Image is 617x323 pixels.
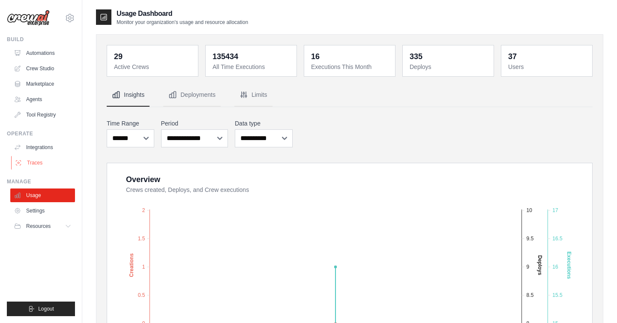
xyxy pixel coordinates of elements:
a: Integrations [10,141,75,154]
a: Marketplace [10,77,75,91]
label: Time Range [107,119,154,128]
dt: Users [508,63,587,71]
div: 37 [508,51,517,63]
tspan: 0.5 [138,292,145,298]
a: Usage [10,188,75,202]
tspan: 1.5 [138,236,145,242]
label: Period [161,119,228,128]
a: Settings [10,204,75,218]
label: Data type [235,119,293,128]
tspan: 8.5 [527,292,534,298]
span: Resources [26,223,51,230]
img: Logo [7,10,50,26]
a: Agents [10,93,75,106]
div: Overview [126,173,160,185]
div: Operate [7,130,75,137]
a: Traces [11,156,76,170]
div: 29 [114,51,123,63]
div: 16 [311,51,320,63]
text: Deploys [537,255,543,275]
span: Logout [38,305,54,312]
tspan: 2 [142,207,145,213]
h2: Usage Dashboard [117,9,248,19]
tspan: 16.5 [552,236,563,242]
a: Tool Registry [10,108,75,122]
tspan: 15.5 [552,292,563,298]
nav: Tabs [107,84,593,107]
tspan: 10 [527,207,533,213]
button: Insights [107,84,150,107]
dt: Crews created, Deploys, and Crew executions [126,185,582,194]
button: Limits [234,84,273,107]
button: Logout [7,302,75,316]
dt: All Time Executions [213,63,291,71]
button: Deployments [163,84,221,107]
tspan: 1 [142,264,145,270]
div: 135434 [213,51,238,63]
text: Creations [129,253,135,277]
a: Crew Studio [10,62,75,75]
tspan: 17 [552,207,558,213]
div: Build [7,36,75,43]
tspan: 9 [527,264,530,270]
tspan: 16 [552,264,558,270]
dt: Executions This Month [311,63,390,71]
a: Automations [10,46,75,60]
div: 335 [410,51,422,63]
div: Manage [7,178,75,185]
tspan: 9.5 [527,236,534,242]
dt: Active Crews [114,63,193,71]
text: Executions [566,251,572,279]
dt: Deploys [410,63,488,71]
button: Resources [10,219,75,233]
p: Monitor your organization's usage and resource allocation [117,19,248,26]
